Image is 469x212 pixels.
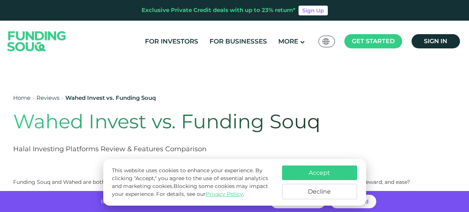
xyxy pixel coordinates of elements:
img: SA Flag [323,38,329,45]
button: Accept [282,165,357,180]
p: This website uses cookies to enhance your experience. By clicking "Accept," you agree to the use ... [112,167,274,198]
span: Funding Souq and Wahed are both . But which one has the right mix of risk, reward, and ease? [13,179,410,185]
div: Exclusive Private Credit deals with up to 23% return* [142,6,296,15]
span: For details, see our . [156,191,244,197]
h1: Wahed Invest vs. Funding Souq [13,110,377,133]
span: Invest with no hidden fees and get returns of up to [101,198,243,205]
h2: Halal Investing Platforms Review & Features Comparison [13,144,377,154]
button: Decline [282,184,357,199]
span: Sign in [424,38,447,45]
span: Blocking some cookies may impact your experience. [112,183,268,197]
a: Privacy Policy [206,191,243,197]
a: For Investors [143,35,200,48]
a: Sign in [412,34,460,48]
a: Home [13,94,30,101]
div: Wahed Invest vs. Funding Souq [65,94,156,102]
a: Sign Up [299,6,328,15]
a: For Businesses [208,35,269,48]
span: More [278,38,298,45]
span: Get started [352,38,395,45]
a: Reviews [36,94,59,101]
